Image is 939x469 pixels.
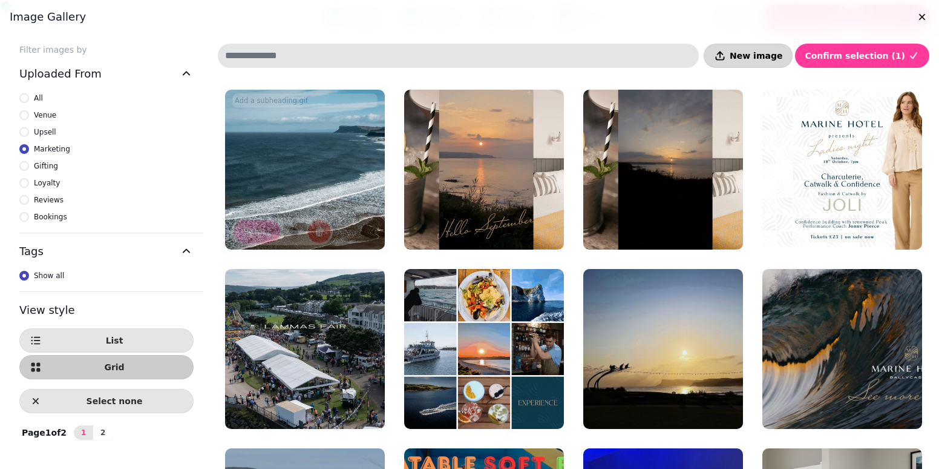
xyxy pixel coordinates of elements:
span: List [45,336,183,345]
button: New image [704,44,793,68]
span: New image [730,52,782,60]
button: Grid [19,355,194,379]
p: Add a subheading.gif [235,96,308,105]
span: Reviews [34,194,64,206]
nav: Pagination [74,425,113,440]
img: Untitled design - 2025-08-06T122209.850.jpg [583,269,743,429]
span: Gifting [34,160,58,172]
button: Select none [19,389,194,413]
button: 1 [74,425,93,440]
span: 2 [98,429,108,436]
p: Page 1 of 2 [17,427,71,439]
button: Uploaded From [19,56,194,92]
img: Experience.gif [404,269,564,429]
span: 1 [79,429,88,436]
img: The Taste of Ballycastle (1920 x 1080 px).jpg [762,269,922,429]
label: Filter images by [10,44,203,56]
span: Loyalty [34,177,60,189]
img: Hello September (1).gif [404,90,564,250]
button: delete [308,220,331,243]
button: List [19,328,194,353]
img: Ladies Night Fashion Show (1).png [762,90,922,250]
div: Tags [19,270,194,291]
h3: Image gallery [10,10,929,24]
span: Venue [34,109,56,121]
span: Marketing [34,143,70,155]
span: Confirm selection ( 1 ) [805,52,905,60]
img: Add a subheading.gif [225,90,385,250]
button: 2 [93,425,113,440]
button: Select [234,220,280,243]
span: Bookings [34,211,67,223]
span: Select none [45,397,183,405]
img: Untitled design - 2025-08-12T084017.693.png [225,269,385,429]
span: Show all [34,270,64,282]
span: Upsell [34,126,56,138]
img: Untitled design (49).gif [583,90,743,250]
button: Tags [19,233,194,270]
button: Confirm selection (1) [795,44,929,68]
span: Select [243,227,270,235]
div: Uploaded From [19,92,194,233]
span: All [34,92,43,104]
h3: View style [19,302,194,319]
span: Grid [45,363,183,371]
